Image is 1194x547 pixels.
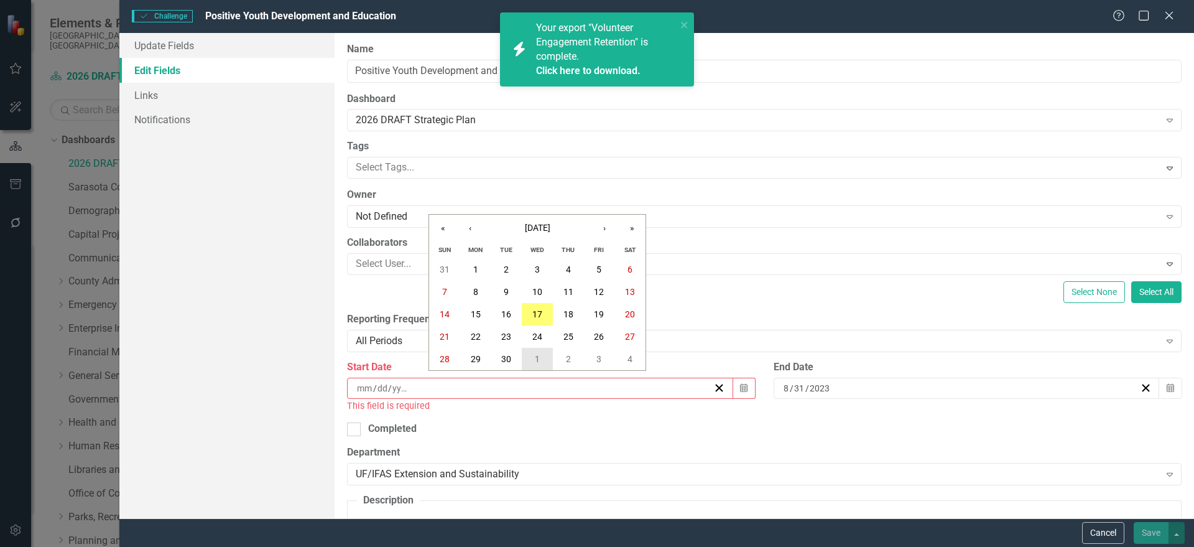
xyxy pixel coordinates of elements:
[429,325,460,348] button: September 21, 2025
[347,188,1182,202] label: Owner
[429,281,460,303] button: September 7, 2025
[501,354,511,364] abbr: September 30, 2025
[205,10,396,22] span: Positive Youth Development and Education
[132,10,193,22] span: Challenge
[356,113,1160,128] div: 2026 DRAFT Strategic Plan
[491,325,522,348] button: September 23, 2025
[532,309,542,319] abbr: September 17, 2025
[491,303,522,325] button: September 16, 2025
[614,303,646,325] button: September 20, 2025
[525,223,550,233] span: [DATE]
[460,258,491,281] button: September 1, 2025
[614,281,646,303] button: September 13, 2025
[347,92,1182,106] label: Dashboard
[594,332,604,342] abbr: September 26, 2025
[522,258,553,281] button: September 3, 2025
[584,348,615,370] button: October 3, 2025
[471,332,481,342] abbr: September 22, 2025
[356,210,1160,224] div: Not Defined
[484,215,591,242] button: [DATE]
[119,33,335,58] a: Update Fields
[356,382,373,395] input: mm
[347,42,1182,57] label: Name
[584,303,615,325] button: September 19, 2025
[553,325,584,348] button: September 25, 2025
[468,246,483,254] abbr: Monday
[119,58,335,83] a: Edit Fields
[347,312,1182,327] label: Reporting Frequency
[614,258,646,281] button: September 6, 2025
[504,264,509,274] abbr: September 2, 2025
[440,354,450,364] abbr: September 28, 2025
[429,303,460,325] button: September 14, 2025
[625,287,635,297] abbr: September 13, 2025
[680,17,689,32] button: close
[553,303,584,325] button: September 18, 2025
[530,246,544,254] abbr: Wednesday
[438,246,451,254] abbr: Sunday
[460,348,491,370] button: September 29, 2025
[471,354,481,364] abbr: September 29, 2025
[347,446,1182,460] label: Department
[119,107,335,132] a: Notifications
[347,399,755,413] div: This field is required
[440,309,450,319] abbr: September 14, 2025
[504,287,509,297] abbr: September 9, 2025
[563,309,573,319] abbr: September 18, 2025
[596,264,601,274] abbr: September 5, 2025
[347,60,1182,83] input: Challenge Name
[357,493,420,508] legend: Description
[536,65,641,77] a: Click here to download.
[1134,522,1169,544] button: Save
[532,332,542,342] abbr: September 24, 2025
[596,354,601,364] abbr: October 3, 2025
[614,325,646,348] button: September 27, 2025
[535,264,540,274] abbr: September 3, 2025
[1082,522,1124,544] button: Cancel
[566,264,571,274] abbr: September 4, 2025
[473,264,478,274] abbr: September 1, 2025
[584,258,615,281] button: September 5, 2025
[347,360,755,375] div: Start Date
[368,422,417,436] div: Completed
[501,309,511,319] abbr: September 16, 2025
[594,287,604,297] abbr: September 12, 2025
[563,287,573,297] abbr: September 11, 2025
[594,309,604,319] abbr: September 19, 2025
[501,332,511,342] abbr: September 23, 2025
[774,360,1182,375] div: End Date
[591,215,618,242] button: ›
[522,348,553,370] button: October 1, 2025
[563,332,573,342] abbr: September 25, 2025
[625,309,635,319] abbr: September 20, 2025
[500,246,512,254] abbr: Tuesday
[460,281,491,303] button: September 8, 2025
[491,258,522,281] button: September 2, 2025
[491,348,522,370] button: September 30, 2025
[429,348,460,370] button: September 28, 2025
[356,334,1160,348] div: All Periods
[614,348,646,370] button: October 4, 2025
[522,281,553,303] button: September 10, 2025
[1131,281,1182,303] button: Select All
[625,332,635,342] abbr: September 27, 2025
[584,325,615,348] button: September 26, 2025
[566,354,571,364] abbr: October 2, 2025
[440,332,450,342] abbr: September 21, 2025
[373,383,377,394] span: /
[594,246,604,254] abbr: Friday
[553,281,584,303] button: September 11, 2025
[429,215,456,242] button: «
[790,383,794,394] span: /
[460,303,491,325] button: September 15, 2025
[491,281,522,303] button: September 9, 2025
[471,309,481,319] abbr: September 15, 2025
[347,236,1182,250] label: Collaborators
[377,382,388,395] input: dd
[392,382,410,395] input: yyyy
[440,264,450,274] abbr: August 31, 2025
[119,83,335,108] a: Links
[627,354,632,364] abbr: October 4, 2025
[473,287,478,297] abbr: September 8, 2025
[618,215,646,242] button: »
